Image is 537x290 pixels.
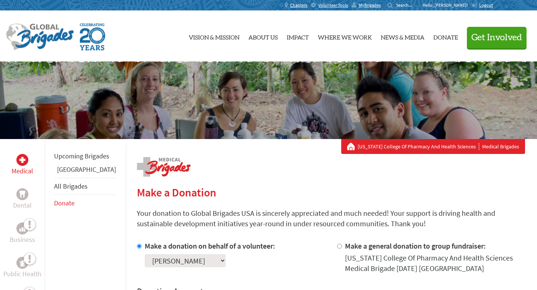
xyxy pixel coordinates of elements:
span: MyBrigades [359,2,381,8]
a: [US_STATE] College Of Pharmacy And Health Sciences [358,143,479,150]
a: Donate [433,17,458,56]
img: logo-medical.png [137,157,191,177]
a: Impact [287,17,309,56]
div: Business [16,223,28,234]
img: Medical [19,157,25,163]
a: [GEOGRAPHIC_DATA] [57,165,116,174]
span: Volunteer Tools [318,2,348,8]
a: About Us [248,17,278,56]
a: DentalDental [13,188,32,211]
a: Donate [54,199,75,207]
p: Business [10,234,35,245]
li: Upcoming Brigades [54,148,116,164]
p: Medical [12,166,33,176]
div: [US_STATE] College Of Pharmacy And Health Sciences Medical Brigade [DATE] [GEOGRAPHIC_DATA] [345,253,525,274]
img: Business [19,226,25,231]
div: Medical [16,154,28,166]
div: Medical Brigades [347,143,519,150]
a: MedicalMedical [12,154,33,176]
div: Dental [16,188,28,200]
span: Get Involved [471,33,522,42]
h2: Make a Donation [137,186,525,199]
span: Logout [479,2,493,8]
a: News & Media [381,17,424,56]
a: Vision & Mission [189,17,239,56]
li: Donate [54,195,116,211]
span: Chapters [290,2,307,8]
a: BusinessBusiness [10,223,35,245]
a: Logout [471,2,493,8]
a: All Brigades [54,182,88,190]
p: Hello, [PERSON_NAME]! [423,2,471,8]
a: Upcoming Brigades [54,152,109,160]
img: Global Brigades Celebrating 20 Years [80,23,105,50]
a: Where We Work [318,17,372,56]
button: Get Involved [467,27,527,48]
p: Dental [13,200,32,211]
li: All Brigades [54,178,116,195]
label: Make a general donation to group fundraiser: [345,241,486,250]
div: Public Health [16,257,28,269]
li: Panama [54,164,116,178]
img: Global Brigades Logo [6,23,74,50]
p: Your donation to Global Brigades USA is sincerely appreciated and much needed! Your support is dr... [137,208,525,229]
a: Public HealthPublic Health [3,257,41,279]
label: Make a donation on behalf of a volunteer: [145,241,275,250]
img: Dental [19,190,25,198]
p: Public Health [3,269,41,279]
input: Search... [396,2,417,8]
img: Public Health [19,259,25,267]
